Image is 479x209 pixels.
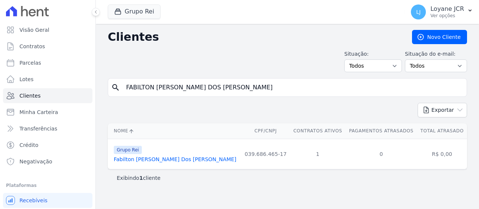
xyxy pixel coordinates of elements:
span: Grupo Rei [114,146,142,154]
span: Parcelas [19,59,41,67]
p: Loyane JCR [430,5,464,13]
b: 1 [139,175,143,181]
span: Negativação [19,158,52,165]
a: Crédito [3,138,92,153]
span: Transferências [19,125,57,132]
span: Recebíveis [19,197,48,204]
p: Ver opções [430,13,464,19]
td: 039.686.465-17 [241,139,290,169]
a: Visão Geral [3,22,92,37]
button: Exportar [418,103,467,117]
a: Negativação [3,154,92,169]
button: LJ Loyane JCR Ver opções [405,1,479,22]
a: Lotes [3,72,92,87]
span: LJ [416,9,421,15]
h2: Clientes [108,30,400,44]
th: CPF/CNPJ [241,123,290,139]
th: Contratos Ativos [290,123,346,139]
td: 1 [290,139,346,169]
th: Nome [108,123,241,139]
a: Contratos [3,39,92,54]
a: Recebíveis [3,193,92,208]
a: Minha Carteira [3,105,92,120]
a: Novo Cliente [412,30,467,44]
button: Grupo Rei [108,4,161,19]
div: Plataformas [6,181,89,190]
label: Situação do e-mail: [405,50,467,58]
a: Fabilton [PERSON_NAME] Dos [PERSON_NAME] [114,156,237,162]
i: search [111,83,120,92]
a: Parcelas [3,55,92,70]
a: Transferências [3,121,92,136]
span: Clientes [19,92,40,99]
th: Total Atrasado [417,123,467,139]
td: 0 [345,139,417,169]
span: Visão Geral [19,26,49,34]
span: Contratos [19,43,45,50]
input: Buscar por nome, CPF ou e-mail [122,80,464,95]
span: Minha Carteira [19,108,58,116]
p: Exibindo cliente [117,174,161,182]
td: R$ 0,00 [417,139,467,169]
th: Pagamentos Atrasados [345,123,417,139]
a: Clientes [3,88,92,103]
label: Situação: [344,50,402,58]
span: Crédito [19,141,39,149]
span: Lotes [19,76,34,83]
